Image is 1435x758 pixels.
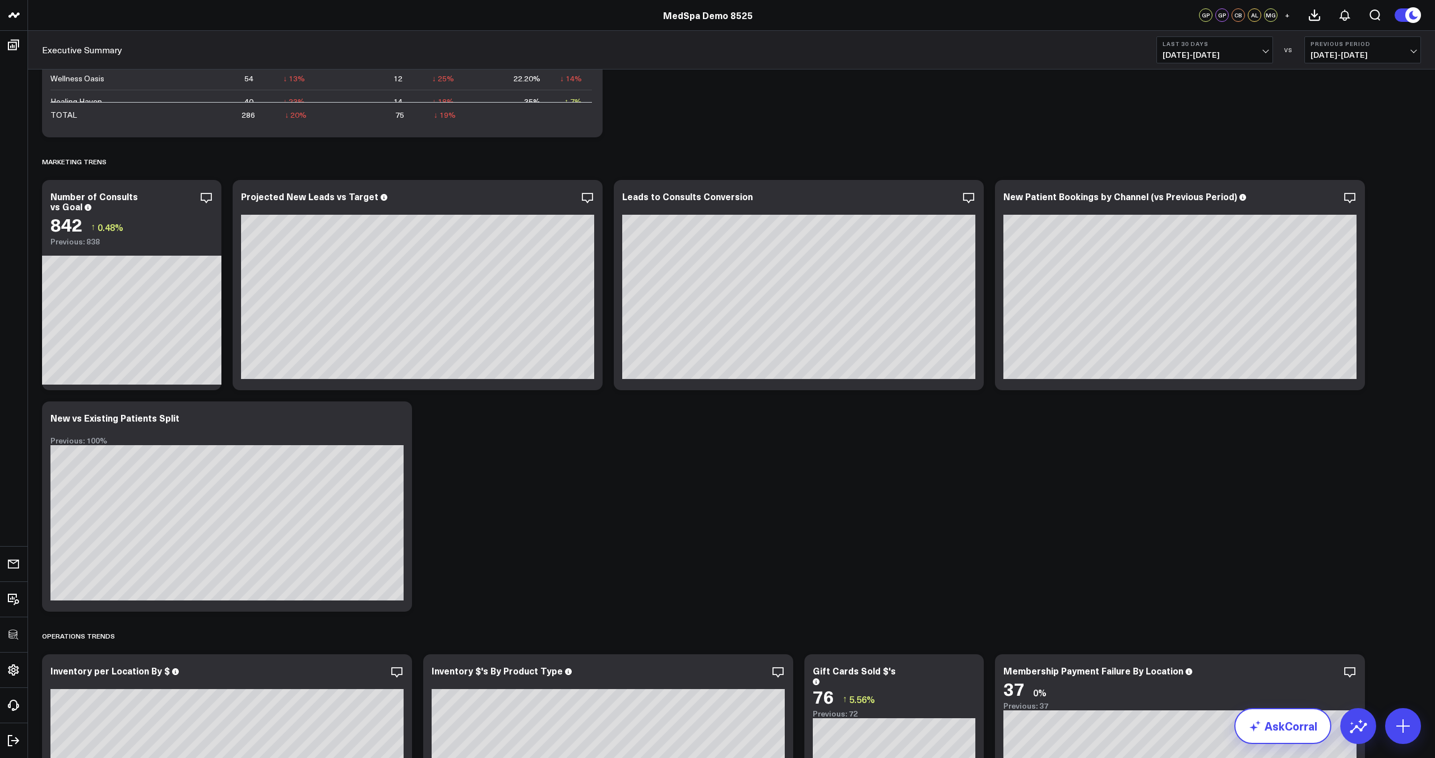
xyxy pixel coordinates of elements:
div: 0% [1033,686,1047,699]
div: ↓ 20% [285,109,307,121]
a: Executive Summary [42,44,122,56]
div: OPERATIONS TRENDS [42,623,115,649]
div: Previous: 72 [813,709,975,718]
a: AskCorral [1234,708,1331,744]
div: VS [1279,47,1299,53]
div: 22.20% [513,73,540,84]
div: ↓ 14% [560,73,582,84]
div: Projected New Leads vs Target [241,190,378,202]
button: + [1280,8,1294,22]
div: Previous: 838 [50,237,213,246]
div: ↓ 18% [432,96,454,107]
b: Previous Period [1311,40,1415,47]
b: Last 30 Days [1163,40,1267,47]
div: ↑ 7% [564,96,582,107]
span: 0.48% [98,221,123,233]
div: 286 [242,109,255,121]
div: 12 [394,73,402,84]
div: ↓ 13% [283,73,305,84]
div: Healing Haven [50,96,102,107]
div: GP [1199,8,1212,22]
div: 37 [1003,678,1025,699]
div: Inventory $'s By Product Type [432,664,563,677]
div: MG [1264,8,1277,22]
div: New Patient Bookings by Channel (vs Previous Period) [1003,190,1237,202]
button: Last 30 Days[DATE]-[DATE] [1156,36,1273,63]
span: + [1285,11,1290,19]
span: 5.56% [849,693,875,705]
div: 54 [244,73,253,84]
div: New vs Existing Patients Split [50,412,179,424]
button: Previous Period[DATE]-[DATE] [1304,36,1421,63]
div: Wellness Oasis [50,73,104,84]
div: 842 [50,214,82,234]
div: Leads to Consults Conversion [622,190,753,202]
div: Gift Cards Sold $'s [813,664,896,677]
div: GP [1215,8,1229,22]
div: 35% [524,96,540,107]
div: 75 [395,109,404,121]
div: Number of Consults vs Goal [50,190,138,212]
div: AL [1248,8,1261,22]
div: Previous: 100% [50,436,404,445]
a: MedSpa Demo 8525 [663,9,753,21]
div: CB [1232,8,1245,22]
div: Inventory per Location By $ [50,664,170,677]
span: ↑ [843,692,847,706]
div: Previous: 37 [1003,701,1357,710]
div: 14 [394,96,402,107]
span: [DATE] - [DATE] [1311,50,1415,59]
div: 76 [813,686,834,706]
span: ↑ [91,220,95,234]
div: MARKETING TRENS [42,149,107,174]
span: [DATE] - [DATE] [1163,50,1267,59]
div: ↓ 19% [434,109,456,121]
div: TOTAL [50,109,77,121]
div: Membership Payment Failure By Location [1003,664,1183,677]
div: ↓ 25% [432,73,454,84]
div: ↓ 23% [283,96,305,107]
div: 40 [244,96,253,107]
